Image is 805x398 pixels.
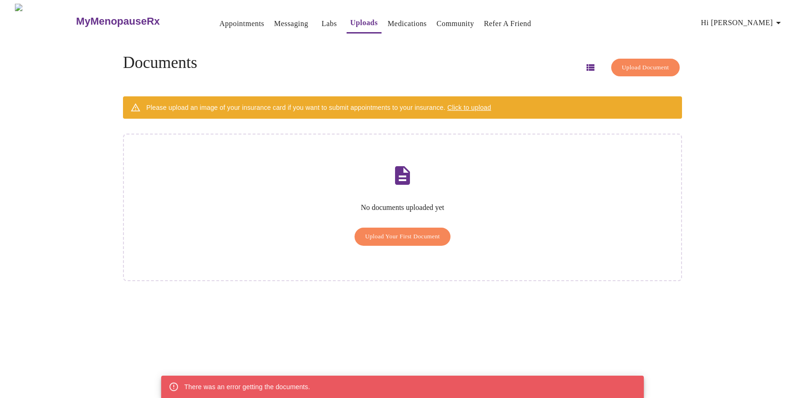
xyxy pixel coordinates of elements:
button: Medications [384,14,430,33]
a: Community [437,17,474,30]
span: Upload Your First Document [365,231,440,242]
div: There was an error getting the documents. [184,378,310,395]
span: Click to upload [447,104,491,111]
p: No documents uploaded yet [135,203,670,212]
a: MyMenopauseRx [75,5,197,38]
button: Switch to list view [579,56,601,79]
h4: Documents [123,54,197,72]
button: Upload Document [611,59,680,77]
a: Messaging [274,17,308,30]
button: Labs [314,14,344,33]
a: Medications [388,17,427,30]
button: Refer a Friend [480,14,535,33]
span: Upload Document [622,62,669,73]
a: Uploads [350,16,378,29]
button: Community [433,14,478,33]
a: Labs [321,17,337,30]
div: Please upload an image of your insurance card if you want to submit appointments to your insurance. [146,99,491,116]
button: Hi [PERSON_NAME] [697,13,788,32]
img: MyMenopauseRx Logo [15,4,75,39]
button: Upload Your First Document [355,228,451,246]
a: Refer a Friend [484,17,532,30]
button: Messaging [270,14,312,33]
span: Hi [PERSON_NAME] [701,16,784,29]
a: Appointments [219,17,264,30]
button: Appointments [216,14,268,33]
h3: MyMenopauseRx [76,15,160,27]
button: Uploads [347,13,382,34]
